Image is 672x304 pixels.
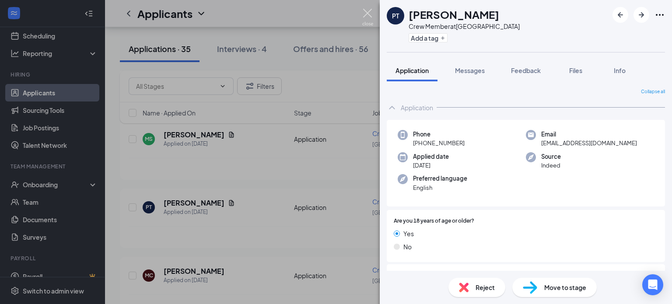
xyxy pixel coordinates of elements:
svg: Ellipses [654,10,665,20]
svg: ArrowRight [636,10,647,20]
span: English [413,183,467,192]
span: Are you 18 years of age or older? [394,217,474,225]
span: Collapse all [641,88,665,95]
span: [PHONE_NUMBER] [413,139,465,147]
span: Preferred language [413,174,467,183]
div: Application [401,103,433,112]
svg: ArrowLeftNew [615,10,626,20]
span: Move to stage [544,283,586,292]
span: Application [395,66,429,74]
span: [EMAIL_ADDRESS][DOMAIN_NAME] [541,139,637,147]
h1: [PERSON_NAME] [409,7,499,22]
span: Phone [413,130,465,139]
button: ArrowRight [633,7,649,23]
span: Feedback [511,66,541,74]
span: Yes [403,229,414,238]
span: Source [541,152,561,161]
span: No [403,242,412,252]
span: Messages [455,66,485,74]
span: [DATE] [413,161,449,170]
button: PlusAdd a tag [409,33,448,42]
span: Email [541,130,637,139]
div: Open Intercom Messenger [642,274,663,295]
span: Applied date [413,152,449,161]
div: Crew Member at [GEOGRAPHIC_DATA] [409,22,520,31]
span: Indeed [541,161,561,170]
span: Files [569,66,582,74]
button: ArrowLeftNew [612,7,628,23]
span: Info [614,66,626,74]
svg: ChevronUp [387,102,397,113]
span: Reject [476,283,495,292]
svg: Plus [440,35,445,41]
div: PT [392,11,399,20]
